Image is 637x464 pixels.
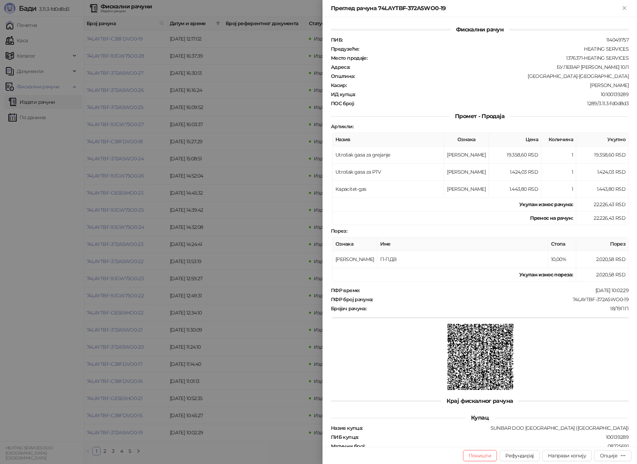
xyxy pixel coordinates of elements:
strong: Назив купца : [331,425,362,431]
div: [GEOGRAPHIC_DATA]-[GEOGRAPHIC_DATA] [355,73,629,79]
td: 1 [541,181,576,198]
strong: Адреса : [331,64,350,70]
td: Utrošak gasa za PTV [333,164,444,181]
span: Крај фискалног рачуна [441,398,519,404]
div: Опције [600,452,617,459]
td: 2.020,58 RSD [576,251,629,268]
td: [PERSON_NAME] [444,164,489,181]
strong: ПФР број рачуна : [331,296,373,303]
div: 74LAYTBF-372A5WO0-19 [374,296,629,303]
td: 19.358,60 RSD [576,146,629,164]
td: 1.443,80 RSD [489,181,541,198]
button: Опције [594,450,631,461]
div: БУЛЕВАР [PERSON_NAME] 10Л [351,64,629,70]
div: 1376371-HEATING SERVICES [368,55,629,61]
strong: Укупан износ рачуна : [519,201,573,208]
td: 1.424,03 RSD [489,164,541,181]
strong: ПИБ : [331,37,342,43]
th: Стопа [548,237,576,251]
button: Поништи [463,450,497,461]
th: Цена [489,133,541,146]
th: Порез [576,237,629,251]
strong: ПФР време : [331,287,360,293]
strong: Касир : [331,82,347,88]
strong: ИД купца : [331,91,355,97]
strong: Матични број : [331,443,365,449]
div: HEATING SERVICES [360,46,629,52]
td: [PERSON_NAME] [444,181,489,198]
strong: ПОС број : [331,100,354,107]
div: 18/19ПП [367,305,629,312]
th: Ознака [333,237,377,251]
strong: Општина : [331,73,355,79]
td: 1 [541,146,576,164]
div: 100139289 [359,434,629,440]
strong: Пренос на рачун : [530,215,573,221]
span: Направи копију [548,452,586,459]
span: Фискални рачун [450,26,509,33]
th: Ознака [444,133,489,146]
strong: Бројач рачуна : [331,305,366,312]
td: 1.424,03 RSD [576,164,629,181]
button: Направи копију [542,450,592,461]
td: 10,00% [548,251,576,268]
strong: Артикли : [331,123,353,130]
div: SUNBAR DOO [GEOGRAPHIC_DATA] ([GEOGRAPHIC_DATA]) [363,425,629,431]
strong: Порез : [331,228,347,234]
strong: Укупан износ пореза: [519,271,573,278]
th: Количина [541,133,576,146]
div: [PERSON_NAME] [347,82,629,88]
td: 19.358,60 RSD [489,146,541,164]
td: 1 [541,164,576,181]
strong: Предузеће : [331,46,359,52]
td: [PERSON_NAME] [333,251,377,268]
td: [PERSON_NAME] [444,146,489,164]
strong: ПИБ купца : [331,434,359,440]
td: 2.020,58 RSD [576,268,629,282]
div: 114049757 [343,37,629,43]
th: Назив [333,133,444,146]
div: 08725691 [366,443,629,449]
td: Utrošak gasa za grejanje [333,146,444,164]
strong: Место продаје : [331,55,367,61]
td: П-ПДВ [377,251,548,268]
td: Kapacitet-gas [333,181,444,198]
span: Купац [465,414,494,421]
td: 1.443,80 RSD [576,181,629,198]
th: Име [377,237,548,251]
span: Промет - Продаја [449,113,510,119]
td: 22.226,43 RSD [576,198,629,211]
button: Close [620,4,629,13]
div: 1289/3.11.3-fd0d8d3 [355,100,629,107]
img: QR код [448,324,514,390]
td: 22.226,43 RSD [576,211,629,225]
button: Рефундирај [500,450,540,461]
div: Преглед рачуна 74LAYTBF-372A5WO0-19 [331,4,620,13]
th: Укупно [576,133,629,146]
div: 10:100139289 [356,91,629,97]
div: [DATE] 10:02:29 [361,287,629,293]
